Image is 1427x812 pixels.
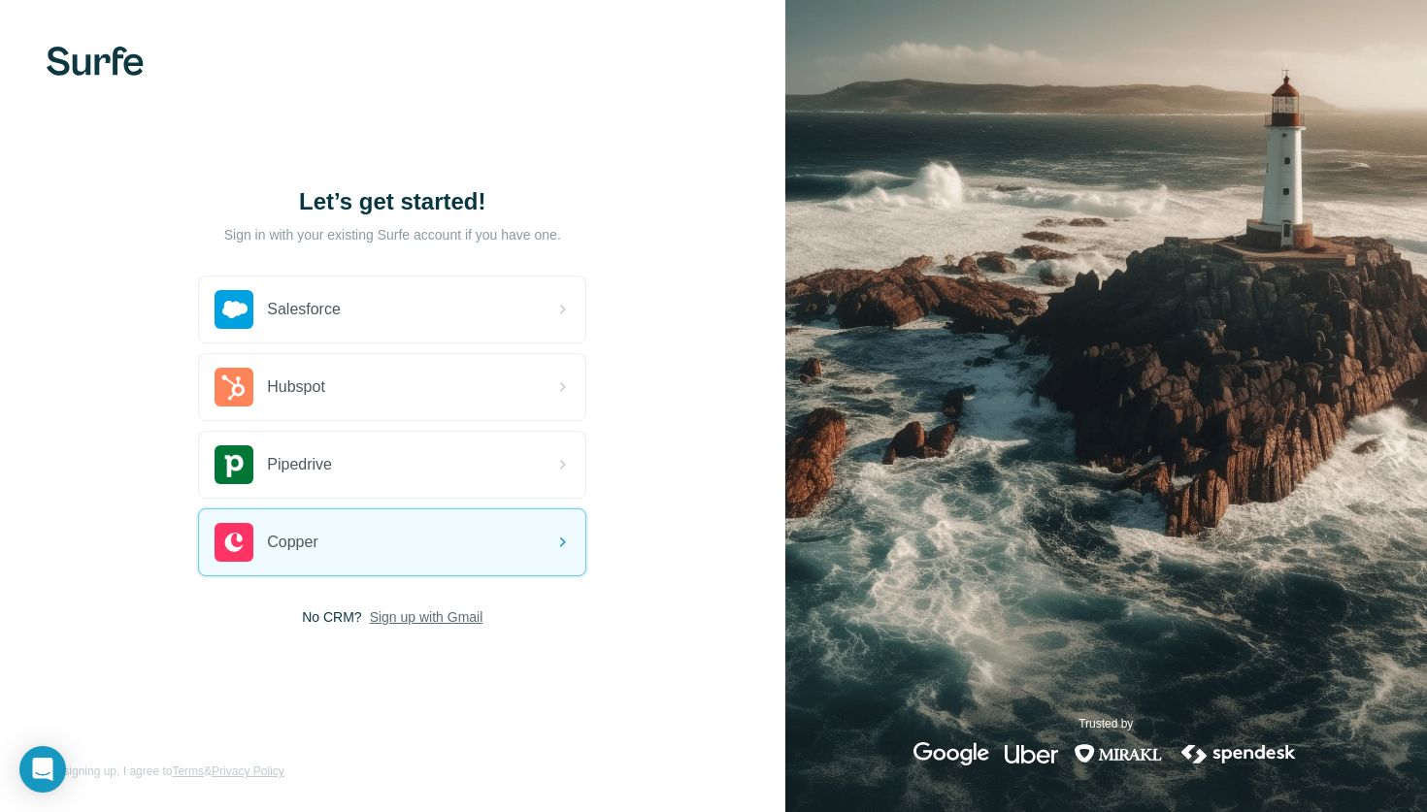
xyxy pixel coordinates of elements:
[1074,742,1163,765] img: mirakl's logo
[267,298,341,321] span: Salesforce
[215,290,253,329] img: salesforce's logo
[302,607,361,627] span: No CRM?
[913,742,989,765] img: google's logo
[19,746,66,793] div: Open Intercom Messenger
[224,225,561,244] p: Sign in with your existing Surfe account if you have one.
[198,186,586,217] h1: Let’s get started!
[212,764,284,778] a: Privacy Policy
[267,375,325,399] span: Hubspot
[267,531,317,554] span: Copper
[215,368,253,406] img: hubspot's logo
[215,445,253,484] img: pipedrive's logo
[370,607,483,627] button: Sign up with Gmail
[47,763,284,780] span: By signing up, I agree to &
[47,47,144,76] img: Surfe's logo
[1079,715,1133,732] p: Trusted by
[215,523,253,562] img: copper's logo
[267,453,332,476] span: Pipedrive
[172,764,204,778] a: Terms
[1005,742,1058,765] img: uber's logo
[1178,742,1299,765] img: spendesk's logo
